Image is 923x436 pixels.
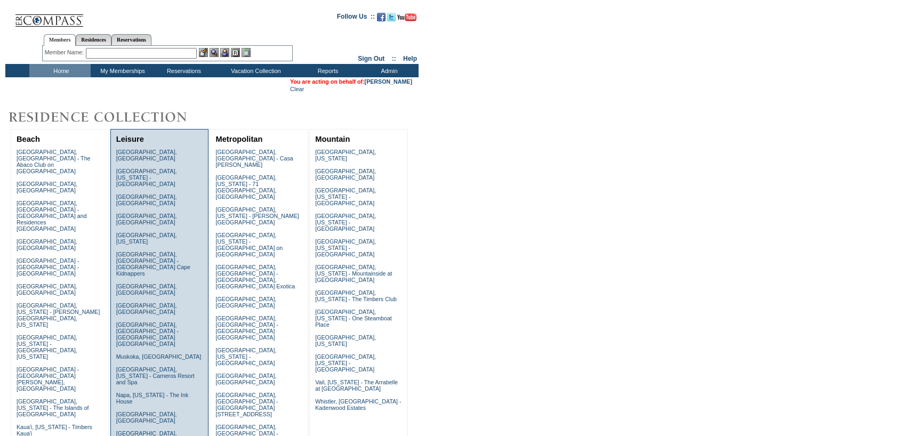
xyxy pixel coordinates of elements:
[315,398,401,411] a: Whistler, [GEOGRAPHIC_DATA] - Kadenwood Estates
[315,168,376,181] a: [GEOGRAPHIC_DATA], [GEOGRAPHIC_DATA]
[116,149,177,162] a: [GEOGRAPHIC_DATA], [GEOGRAPHIC_DATA]
[220,48,229,57] img: Impersonate
[17,398,89,417] a: [GEOGRAPHIC_DATA], [US_STATE] - The Islands of [GEOGRAPHIC_DATA]
[215,392,278,417] a: [GEOGRAPHIC_DATA], [GEOGRAPHIC_DATA] - [GEOGRAPHIC_DATA][STREET_ADDRESS]
[315,353,376,373] a: [GEOGRAPHIC_DATA], [US_STATE] - [GEOGRAPHIC_DATA]
[17,181,77,193] a: [GEOGRAPHIC_DATA], [GEOGRAPHIC_DATA]
[315,334,376,347] a: [GEOGRAPHIC_DATA], [US_STATE]
[116,193,177,206] a: [GEOGRAPHIC_DATA], [GEOGRAPHIC_DATA]
[315,289,397,302] a: [GEOGRAPHIC_DATA], [US_STATE] - The Timbers Club
[296,64,357,77] td: Reports
[377,13,386,21] img: Become our fan on Facebook
[215,232,283,257] a: [GEOGRAPHIC_DATA], [US_STATE] - [GEOGRAPHIC_DATA] on [GEOGRAPHIC_DATA]
[242,48,251,57] img: b_calculator.gif
[397,16,416,22] a: Subscribe to our YouTube Channel
[392,55,396,62] span: ::
[116,168,177,187] a: [GEOGRAPHIC_DATA], [US_STATE] - [GEOGRAPHIC_DATA]
[17,238,77,251] a: [GEOGRAPHIC_DATA], [GEOGRAPHIC_DATA]
[29,64,91,77] td: Home
[215,373,276,385] a: [GEOGRAPHIC_DATA], [GEOGRAPHIC_DATA]
[213,64,296,77] td: Vacation Collection
[91,64,152,77] td: My Memberships
[116,283,177,296] a: [GEOGRAPHIC_DATA], [GEOGRAPHIC_DATA]
[397,13,416,21] img: Subscribe to our YouTube Channel
[45,48,86,57] div: Member Name:
[358,55,384,62] a: Sign Out
[152,64,213,77] td: Reservations
[315,135,350,143] a: Mountain
[315,238,376,257] a: [GEOGRAPHIC_DATA], [US_STATE] - [GEOGRAPHIC_DATA]
[17,257,79,277] a: [GEOGRAPHIC_DATA] - [GEOGRAPHIC_DATA] - [GEOGRAPHIC_DATA]
[116,353,201,360] a: Muskoka, [GEOGRAPHIC_DATA]
[116,232,177,245] a: [GEOGRAPHIC_DATA], [US_STATE]
[215,174,276,200] a: [GEOGRAPHIC_DATA], [US_STATE] - 71 [GEOGRAPHIC_DATA], [GEOGRAPHIC_DATA]
[17,302,100,328] a: [GEOGRAPHIC_DATA], [US_STATE] - [PERSON_NAME][GEOGRAPHIC_DATA], [US_STATE]
[76,34,111,45] a: Residences
[17,283,77,296] a: [GEOGRAPHIC_DATA], [GEOGRAPHIC_DATA]
[365,78,412,85] a: [PERSON_NAME]
[215,264,295,289] a: [GEOGRAPHIC_DATA], [GEOGRAPHIC_DATA] - [GEOGRAPHIC_DATA], [GEOGRAPHIC_DATA] Exotica
[315,309,392,328] a: [GEOGRAPHIC_DATA], [US_STATE] - One Steamboat Place
[199,48,208,57] img: b_edit.gif
[290,86,304,92] a: Clear
[116,135,144,143] a: Leisure
[111,34,151,45] a: Reservations
[337,12,375,25] td: Follow Us ::
[387,16,396,22] a: Follow us on Twitter
[315,187,376,206] a: [GEOGRAPHIC_DATA], [US_STATE] - [GEOGRAPHIC_DATA]
[17,135,40,143] a: Beach
[17,366,79,392] a: [GEOGRAPHIC_DATA] - [GEOGRAPHIC_DATA][PERSON_NAME], [GEOGRAPHIC_DATA]
[357,64,419,77] td: Admin
[231,48,240,57] img: Reservations
[315,379,398,392] a: Vail, [US_STATE] - The Arrabelle at [GEOGRAPHIC_DATA]
[403,55,417,62] a: Help
[14,5,84,27] img: Compass Home
[17,200,87,232] a: [GEOGRAPHIC_DATA], [GEOGRAPHIC_DATA] - [GEOGRAPHIC_DATA] and Residences [GEOGRAPHIC_DATA]
[5,16,14,17] img: i.gif
[5,107,213,128] img: Destinations by Exclusive Resorts
[17,334,77,360] a: [GEOGRAPHIC_DATA], [US_STATE] - [GEOGRAPHIC_DATA], [US_STATE]
[215,149,293,168] a: [GEOGRAPHIC_DATA], [GEOGRAPHIC_DATA] - Casa [PERSON_NAME]
[116,366,195,385] a: [GEOGRAPHIC_DATA], [US_STATE] - Carneros Resort and Spa
[116,213,177,225] a: [GEOGRAPHIC_DATA], [GEOGRAPHIC_DATA]
[215,206,299,225] a: [GEOGRAPHIC_DATA], [US_STATE] - [PERSON_NAME][GEOGRAPHIC_DATA]
[215,315,278,341] a: [GEOGRAPHIC_DATA], [GEOGRAPHIC_DATA] - [GEOGRAPHIC_DATA] [GEOGRAPHIC_DATA]
[290,78,412,85] span: You are acting on behalf of:
[116,392,189,405] a: Napa, [US_STATE] - The Ink House
[116,321,179,347] a: [GEOGRAPHIC_DATA], [GEOGRAPHIC_DATA] - [GEOGRAPHIC_DATA] [GEOGRAPHIC_DATA]
[377,16,386,22] a: Become our fan on Facebook
[116,251,190,277] a: [GEOGRAPHIC_DATA], [GEOGRAPHIC_DATA] - [GEOGRAPHIC_DATA] Cape Kidnappers
[116,302,177,315] a: [GEOGRAPHIC_DATA], [GEOGRAPHIC_DATA]
[210,48,219,57] img: View
[215,135,262,143] a: Metropolitan
[116,411,177,424] a: [GEOGRAPHIC_DATA], [GEOGRAPHIC_DATA]
[315,264,392,283] a: [GEOGRAPHIC_DATA], [US_STATE] - Mountainside at [GEOGRAPHIC_DATA]
[315,213,376,232] a: [GEOGRAPHIC_DATA], [US_STATE] - [GEOGRAPHIC_DATA]
[44,34,76,46] a: Members
[387,13,396,21] img: Follow us on Twitter
[215,347,276,366] a: [GEOGRAPHIC_DATA], [US_STATE] - [GEOGRAPHIC_DATA]
[315,149,376,162] a: [GEOGRAPHIC_DATA], [US_STATE]
[215,296,276,309] a: [GEOGRAPHIC_DATA], [GEOGRAPHIC_DATA]
[17,149,91,174] a: [GEOGRAPHIC_DATA], [GEOGRAPHIC_DATA] - The Abaco Club on [GEOGRAPHIC_DATA]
